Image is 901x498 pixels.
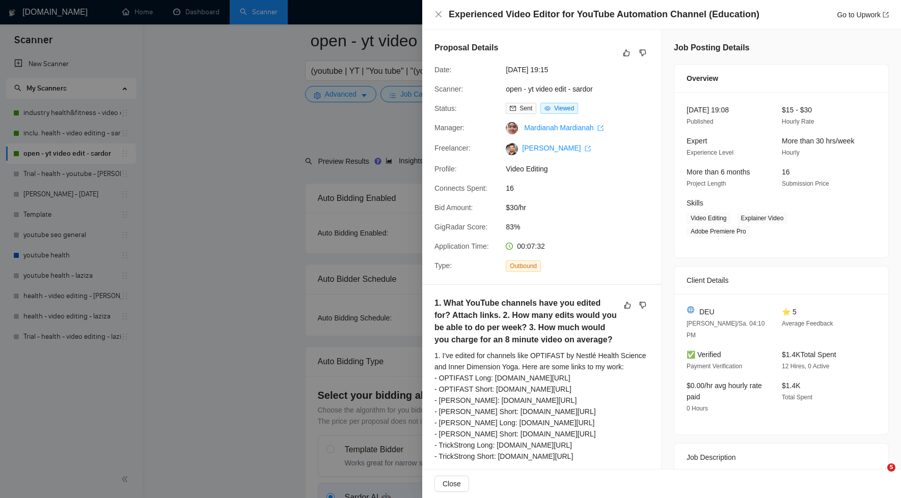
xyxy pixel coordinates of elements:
span: Payment Verification [687,363,742,370]
span: Close [443,478,461,489]
img: 🌐 [687,306,694,313]
span: Bid Amount: [434,203,473,212]
span: Total Spent [782,394,812,401]
button: Close [434,10,443,19]
span: $15 - $30 [782,106,812,114]
h5: Proposal Details [434,42,498,54]
img: c17AIh_ouQ017qqbpv5dMJlI87Xz-ZQrLW95avSDtJqyTu-v4YmXMF36r_-N9cmn4S [506,143,518,155]
span: Freelancer: [434,144,471,152]
h4: Experienced Video Editor for YouTube Automation Channel (Education) [449,8,759,21]
span: clock-circle [506,243,513,250]
span: Outbound [506,260,541,272]
span: $30/hr [506,202,659,213]
span: [DATE] 19:15 [506,64,659,75]
span: ⭐ 5 [782,308,797,316]
span: $1.4K Total Spent [782,350,836,359]
span: DEU [699,306,715,317]
span: Published [687,118,714,125]
span: 16 [782,168,790,176]
span: export [883,12,889,18]
span: Expert [687,137,707,145]
span: export [585,145,591,152]
span: like [623,49,630,57]
button: like [620,47,633,59]
span: Overview [687,73,718,84]
span: $0.00/hr avg hourly rate paid [687,382,762,401]
span: 16 [506,183,659,194]
span: Hourly Rate [782,118,814,125]
div: Client Details [687,267,876,294]
span: mail [510,105,516,111]
span: 83% [506,221,659,232]
span: Type: [434,261,452,270]
span: 0 Hours [687,405,708,412]
span: Explainer Video [737,213,788,224]
button: Close [434,476,469,492]
div: Job Description [687,444,876,471]
span: dislike [639,49,646,57]
span: Video Editing [687,213,731,224]
button: dislike [637,299,649,311]
span: Project Length [687,180,726,187]
span: Viewed [554,105,574,112]
span: [PERSON_NAME]/Sa. 04:10 PM [687,320,765,339]
span: Scanner: [434,85,463,93]
span: Experience Level [687,149,733,156]
span: Application Time: [434,242,489,250]
span: Submission Price [782,180,829,187]
span: Manager: [434,124,465,132]
span: open - yt video edit - sardor [506,83,659,95]
span: Connects Spent: [434,184,487,192]
a: Go to Upworkexport [837,11,889,19]
iframe: Intercom live chat [866,463,891,488]
span: Profile: [434,165,457,173]
span: More than 30 hrs/week [782,137,854,145]
span: 12 Hires, 0 Active [782,363,829,370]
span: $1.4K [782,382,801,390]
a: [PERSON_NAME] export [522,144,591,152]
span: Video Editing [506,163,659,174]
span: GigRadar Score: [434,223,487,231]
span: Adobe Premiere Pro [687,226,750,237]
a: Mardianah Mardianah export [524,124,604,132]
span: More than 6 months [687,168,750,176]
h5: 1. What YouTube channels have you edited for? Attach links. 2. How many edits would you be able t... [434,297,617,346]
button: dislike [637,47,649,59]
span: Average Feedback [782,320,833,327]
span: 00:07:32 [517,242,545,250]
h5: Job Posting Details [674,42,749,54]
span: Sent [520,105,532,112]
button: like [621,299,634,311]
span: 5 [887,463,895,472]
span: export [597,125,604,131]
span: ✅ Verified [687,350,721,359]
span: close [434,10,443,18]
span: [DATE] 19:08 [687,106,729,114]
span: Hourly [782,149,800,156]
span: Skills [687,199,703,207]
span: eye [544,105,551,111]
span: Date: [434,66,451,74]
span: dislike [639,301,646,309]
span: like [624,301,631,309]
span: Status: [434,104,457,112]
